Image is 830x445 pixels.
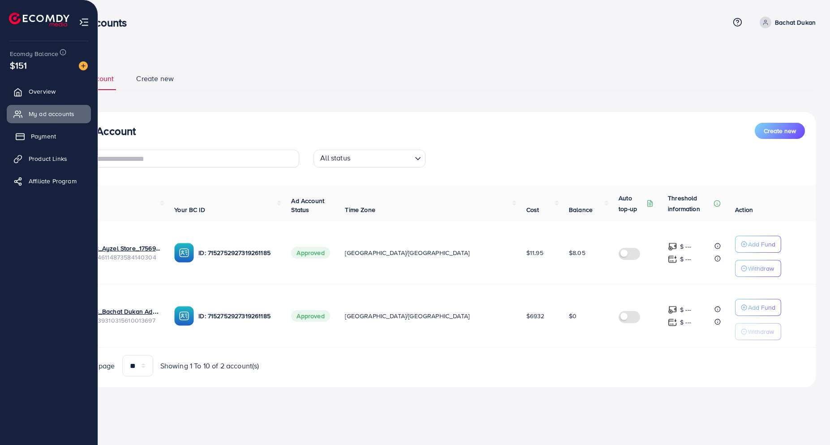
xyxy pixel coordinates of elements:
p: Withdraw [748,263,774,274]
span: Balance [569,205,593,214]
p: $ --- [680,317,691,328]
img: ic-ba-acc.ded83a64.svg [174,243,194,263]
p: Auto top-up [619,193,645,214]
p: $ --- [680,241,691,252]
span: $11.95 [526,248,543,257]
img: logo [9,13,69,26]
span: [GEOGRAPHIC_DATA]/[GEOGRAPHIC_DATA] [345,248,469,257]
p: Withdraw [748,326,774,337]
div: Search for option [314,150,426,168]
span: $0 [569,311,576,320]
button: Add Fund [735,236,781,253]
span: Payment [31,132,56,141]
span: Your BC ID [174,205,205,214]
iframe: Chat [792,405,823,438]
span: Ecomdy Balance [10,49,58,58]
a: 15388_Ayzel Store_1756966831995 [82,244,160,253]
span: ID: 7546114873584140304 [82,253,160,262]
span: Action [735,205,753,214]
p: Bachat Dukan [775,17,816,28]
button: Create new [755,123,805,139]
span: Time Zone [345,205,375,214]
span: ID: 7239310315610013697 [82,316,160,325]
p: ID: 7152752927319261185 [198,311,277,321]
span: Approved [291,247,330,259]
span: $6932 [526,311,545,320]
div: <span class='underline'>15388_Ayzel Store_1756966831995</span></br>7546114873584140304 [82,244,160,262]
span: [GEOGRAPHIC_DATA]/[GEOGRAPHIC_DATA] [345,311,469,320]
input: Search for option [353,151,411,165]
img: top-up amount [668,318,677,327]
p: Add Fund [748,239,775,250]
p: Threshold information [668,193,712,214]
span: Approved [291,310,330,322]
span: Create new [764,126,796,135]
p: $ --- [680,304,691,315]
button: Withdraw [735,323,781,340]
span: $151 [10,59,27,72]
a: Affiliate Program [7,172,91,190]
img: top-up amount [668,242,677,251]
span: $8.05 [569,248,585,257]
a: 15388_Bachat Dukan Adaccount_1685533292066 [82,307,160,316]
button: Withdraw [735,260,781,277]
img: menu [79,17,89,27]
img: ic-ba-acc.ded83a64.svg [174,306,194,326]
img: top-up amount [668,255,677,264]
a: Bachat Dukan [756,17,816,28]
img: image [79,61,88,70]
span: Affiliate Program [29,177,77,186]
a: Overview [7,82,91,100]
img: top-up amount [668,305,677,315]
span: My ad accounts [29,109,74,118]
span: All status [318,151,352,165]
p: $ --- [680,254,691,264]
p: Add Fund [748,302,775,313]
span: Product Links [29,154,67,163]
a: My ad accounts [7,105,91,123]
a: Payment [7,127,91,145]
div: <span class='underline'>15388_Bachat Dukan Adaccount_1685533292066</span></br>7239310315610013697 [82,307,160,325]
p: ID: 7152752927319261185 [198,247,277,258]
span: Showing 1 To 10 of 2 account(s) [160,361,259,371]
span: Cost [526,205,539,214]
h3: List Ad Account [61,125,136,138]
span: Overview [29,87,56,96]
a: Product Links [7,150,91,168]
span: Create new [136,73,174,84]
span: Ad Account Status [291,196,324,214]
button: Add Fund [735,299,781,316]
